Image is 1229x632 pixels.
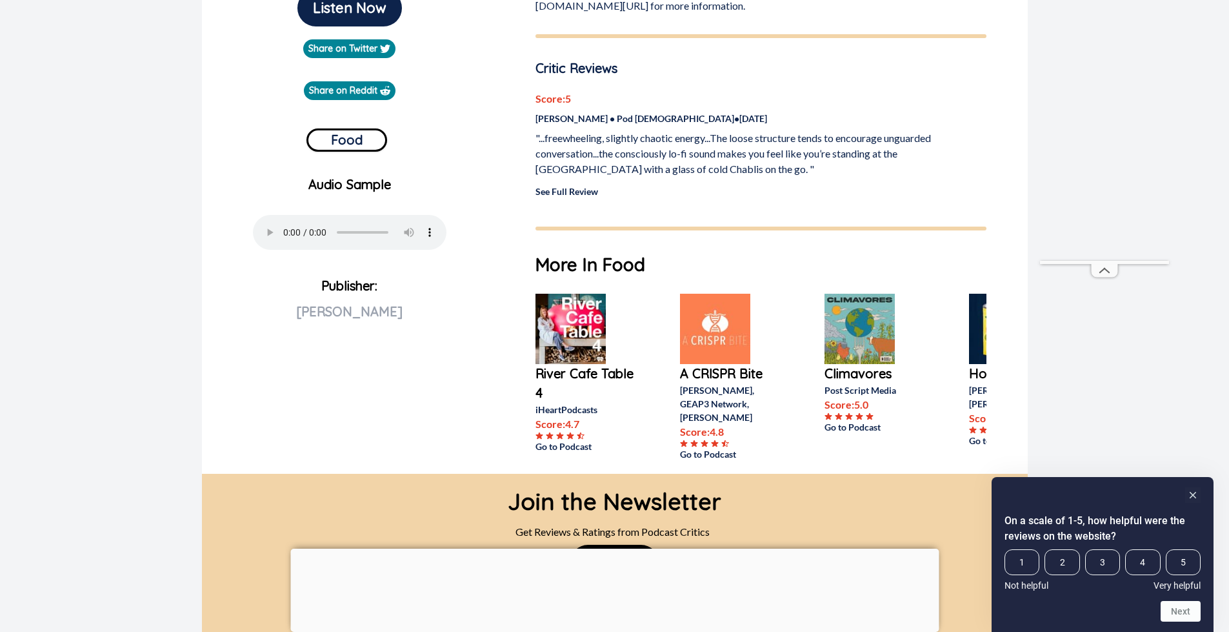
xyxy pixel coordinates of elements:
span: 4 [1125,549,1160,575]
button: Hide survey [1185,487,1201,503]
p: [PERSON_NAME], PRX, [PERSON_NAME] [969,383,1072,411]
a: Climavores [824,364,928,383]
p: [PERSON_NAME] • Pod [DEMOGRAPHIC_DATA] • [DATE] [535,112,986,125]
a: Share on Twitter [303,39,395,58]
a: Go to Podcast [824,420,928,434]
span: Very helpful [1154,580,1201,591]
p: "...freewheeling, slightly chaotic energy...The loose structure tends to encourage unguarded conv... [535,130,986,177]
p: Score: 5 [535,91,986,107]
a: Go to Podcast [969,434,1072,447]
a: River Cafe Table 4 [535,364,639,403]
div: Join the Newsletter [508,474,721,519]
img: A CRISPR Bite [680,294,750,364]
a: Home Cooking [969,364,1072,383]
div: On a scale of 1-5, how helpful were the reviews on the website? Select an option from 1 to 5, wit... [1004,487,1201,622]
p: Audio Sample [212,175,488,194]
p: Score: 5.0 [969,411,1072,426]
span: 3 [1085,549,1120,575]
p: Publisher: [212,273,488,366]
a: Go to Podcast [535,440,639,453]
button: Food [306,128,387,152]
img: River Cafe Table 4 [535,294,606,364]
span: [PERSON_NAME] [296,303,403,320]
a: See Full Review [535,186,598,197]
button: Be Great [570,545,659,582]
iframe: Advertisement [290,549,939,629]
span: Not helpful [1004,580,1048,591]
p: Post Script Media [824,383,928,397]
span: 5 [1166,549,1201,575]
span: 2 [1044,549,1079,575]
p: [PERSON_NAME], GEAP3 Network, [PERSON_NAME] [680,383,783,424]
h2: On a scale of 1-5, how helpful were the reviews on the website? Select an option from 1 to 5, wit... [1004,513,1201,544]
span: 1 [1004,549,1039,575]
p: Score: 5.0 [824,397,928,413]
p: Critic Reviews [535,59,986,78]
img: Home Cooking [969,294,1039,364]
a: Food [306,123,387,152]
a: Go to Podcast [680,447,783,461]
div: Get Reviews & Ratings from Podcast Critics [508,519,721,545]
p: Score: 4.7 [535,416,639,432]
div: On a scale of 1-5, how helpful were the reviews on the website? Select an option from 1 to 5, wit... [1004,549,1201,591]
p: iHeartPodcasts [535,403,639,416]
audio: Your browser does not support the audio element [253,215,446,250]
img: Climavores [824,294,895,364]
a: Share on Reddit [304,81,395,100]
button: Next question [1161,601,1201,622]
h1: More In Food [535,251,986,278]
p: Score: 4.8 [680,424,783,440]
a: A CRISPR Bite [680,364,783,383]
iframe: Advertisement [1040,32,1169,261]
